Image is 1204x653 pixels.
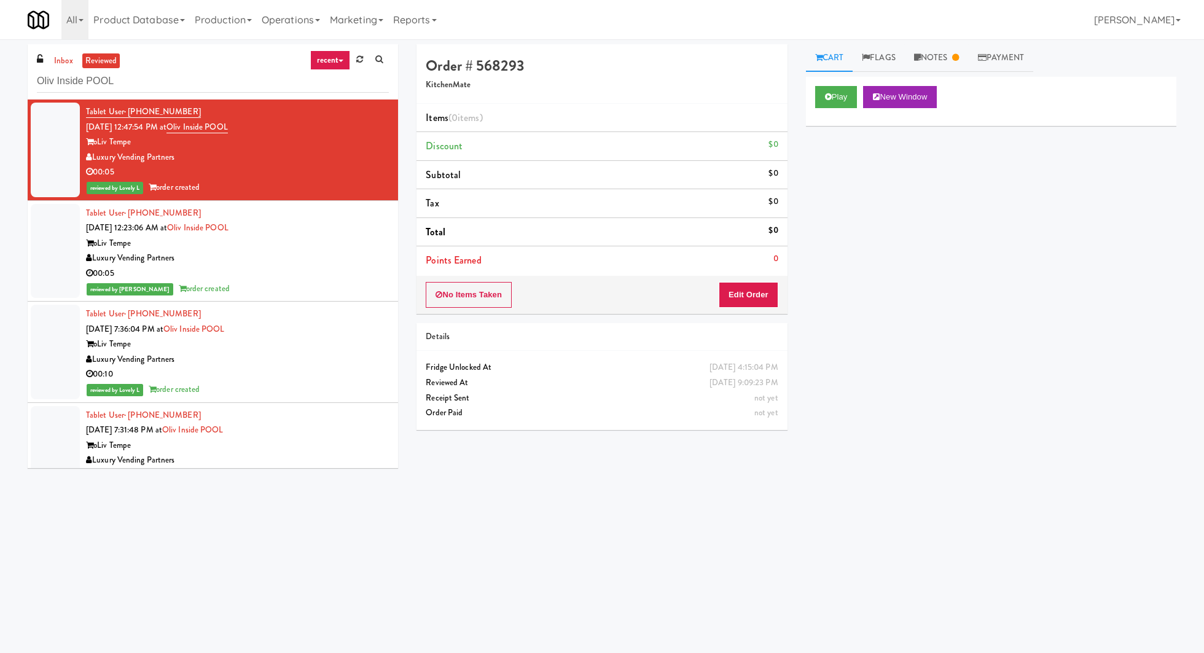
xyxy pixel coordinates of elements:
[124,106,201,117] span: · [PHONE_NUMBER]
[28,302,398,403] li: Tablet User· [PHONE_NUMBER][DATE] 7:36:04 PM atOliv Inside POOLoLiv TempeLuxury Vending Partners0...
[86,453,389,468] div: Luxury Vending Partners
[162,424,224,436] a: Oliv Inside POOL
[28,100,398,201] li: Tablet User· [PHONE_NUMBER][DATE] 12:47:54 PM atOliv Inside POOLoLiv TempeLuxury Vending Partners...
[773,251,778,267] div: 0
[426,360,778,375] div: Fridge Unlocked At
[426,58,778,74] h4: Order # 568293
[709,360,778,375] div: [DATE] 4:15:04 PM
[426,168,461,182] span: Subtotal
[86,150,389,165] div: Luxury Vending Partners
[86,165,389,180] div: 00:05
[754,392,778,404] span: not yet
[426,111,482,125] span: Items
[719,282,778,308] button: Edit Order
[86,121,166,133] span: [DATE] 12:47:54 PM at
[806,44,853,72] a: Cart
[124,207,201,219] span: · [PHONE_NUMBER]
[179,283,230,294] span: order created
[768,194,778,209] div: $0
[28,9,49,31] img: Micromart
[426,282,512,308] button: No Items Taken
[853,44,905,72] a: Flags
[426,391,778,406] div: Receipt Sent
[28,403,398,504] li: Tablet User· [PHONE_NUMBER][DATE] 7:31:48 PM atOliv Inside POOLoLiv TempeLuxury Vending Partners0...
[815,86,858,108] button: Play
[87,283,173,295] span: reviewed by [PERSON_NAME]
[86,106,201,118] a: Tablet User· [PHONE_NUMBER]
[28,201,398,302] li: Tablet User· [PHONE_NUMBER][DATE] 12:23:06 AM atOliv Inside POOLoLiv TempeLuxury Vending Partners...
[86,266,389,281] div: 00:05
[426,139,463,153] span: Discount
[163,323,225,335] a: Oliv Inside POOL
[426,329,778,345] div: Details
[426,196,439,210] span: Tax
[905,44,969,72] a: Notes
[37,70,389,93] input: Search vision orders
[86,424,162,436] span: [DATE] 7:31:48 PM at
[86,409,201,421] a: Tablet User· [PHONE_NUMBER]
[86,308,201,319] a: Tablet User· [PHONE_NUMBER]
[86,222,167,233] span: [DATE] 12:23:06 AM at
[86,323,163,335] span: [DATE] 7:36:04 PM at
[86,438,389,453] div: oLiv Tempe
[426,225,445,239] span: Total
[86,337,389,352] div: oLiv Tempe
[86,135,389,150] div: oLiv Tempe
[124,409,201,421] span: · [PHONE_NUMBER]
[768,137,778,152] div: $0
[82,53,120,69] a: reviewed
[426,405,778,421] div: Order Paid
[86,236,389,251] div: oLiv Tempe
[448,111,483,125] span: (0 )
[768,223,778,238] div: $0
[310,50,351,70] a: recent
[969,44,1034,72] a: Payment
[86,352,389,367] div: Luxury Vending Partners
[166,121,228,133] a: Oliv Inside POOL
[149,181,200,193] span: order created
[87,384,143,396] span: reviewed by Lovely L
[167,222,229,233] a: Oliv Inside POOL
[124,308,201,319] span: · [PHONE_NUMBER]
[86,367,389,382] div: 00:10
[754,407,778,418] span: not yet
[863,86,937,108] button: New Window
[149,383,200,395] span: order created
[426,375,778,391] div: Reviewed At
[709,375,778,391] div: [DATE] 9:09:23 PM
[426,80,778,90] h5: KitchenMate
[458,111,480,125] ng-pluralize: items
[426,253,481,267] span: Points Earned
[768,166,778,181] div: $0
[51,53,76,69] a: inbox
[87,182,143,194] span: reviewed by Lovely L
[86,207,201,219] a: Tablet User· [PHONE_NUMBER]
[86,251,389,266] div: Luxury Vending Partners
